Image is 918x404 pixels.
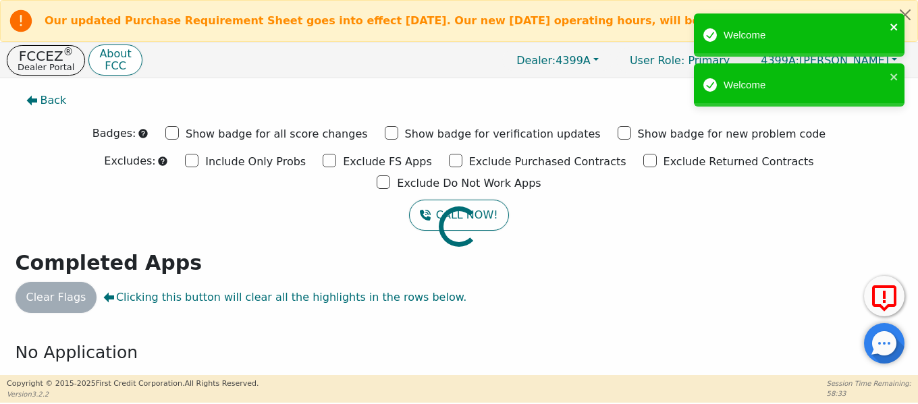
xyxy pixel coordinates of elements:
[864,276,905,316] button: Report Error to FCC
[63,46,74,58] sup: ®
[893,1,917,28] button: Close alert
[502,50,613,71] button: Dealer:4399A
[827,388,911,399] p: 58:33
[18,63,74,71] p: Dealer Portal
[18,49,74,63] p: FCCEZ
[890,19,899,34] button: close
[7,45,85,76] button: FCCEZ®Dealer Portal
[616,47,743,74] p: Primary
[184,379,259,388] span: All Rights Reserved.
[616,47,743,74] a: User Role: Primary
[7,389,259,399] p: Version 3.2.2
[827,378,911,388] p: Session Time Remaining:
[724,78,886,93] div: Welcome
[88,45,142,76] button: AboutFCC
[99,61,131,71] p: FCC
[630,54,684,67] span: User Role :
[724,28,886,43] div: Welcome
[516,54,591,67] span: 4399A
[516,54,556,67] span: Dealer:
[7,378,259,390] p: Copyright © 2015- 2025 First Credit Corporation.
[890,69,899,84] button: close
[45,14,786,27] b: Our updated Purchase Requirement Sheet goes into effect [DATE]. Our new [DATE] operating hours, w...
[99,49,131,59] p: About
